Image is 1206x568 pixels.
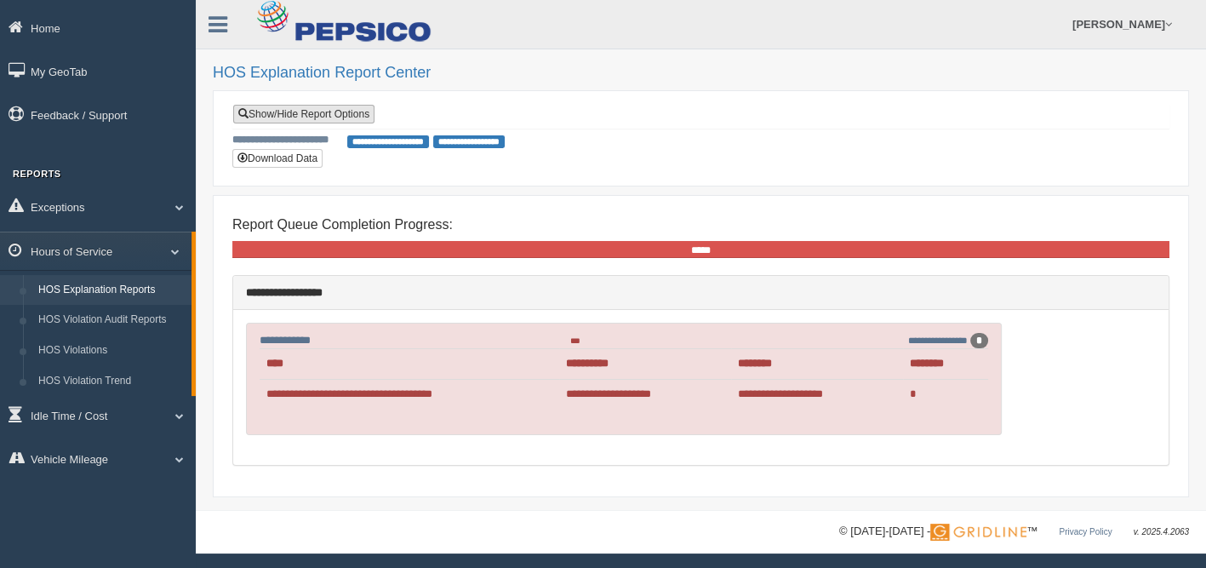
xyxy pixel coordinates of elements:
[233,105,374,123] a: Show/Hide Report Options
[31,305,191,336] a: HOS Violation Audit Reports
[839,523,1189,541] div: © [DATE]-[DATE] - ™
[232,217,1169,232] h4: Report Queue Completion Progress:
[930,524,1026,541] img: Gridline
[213,65,1189,82] h2: HOS Explanation Report Center
[1059,527,1112,536] a: Privacy Policy
[31,275,191,306] a: HOS Explanation Reports
[31,366,191,397] a: HOS Violation Trend
[232,149,323,168] button: Download Data
[1134,527,1189,536] span: v. 2025.4.2063
[31,336,191,366] a: HOS Violations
